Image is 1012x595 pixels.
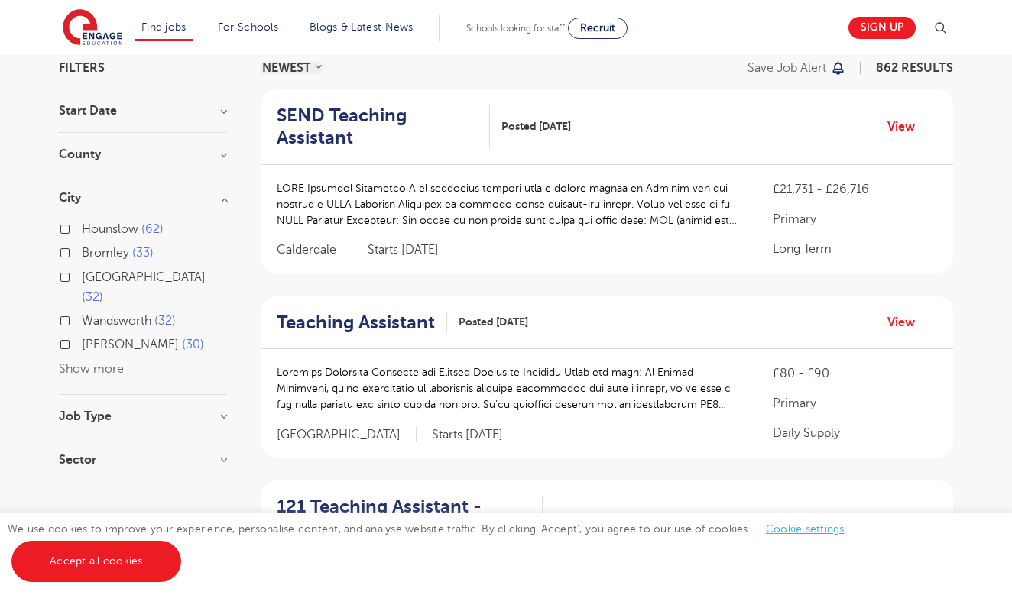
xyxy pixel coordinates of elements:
span: Calderdale [277,242,352,258]
a: Sign up [848,17,916,39]
a: Accept all cookies [11,541,181,582]
h2: 121 Teaching Assistant - Haringey [277,496,530,540]
a: Teaching Assistant [277,312,447,334]
a: View [887,508,926,528]
p: Primary [773,210,938,228]
img: Engage Education [63,9,122,47]
input: Wandsworth 32 [82,314,92,324]
a: SEND Teaching Assistant [277,105,490,149]
button: Save job alert [748,62,846,74]
p: Daily Supply [773,424,938,442]
a: View [887,312,926,332]
span: Posted [DATE] [501,118,571,134]
a: For Schools [218,21,278,33]
span: 33 [132,246,154,260]
span: 30 [182,338,204,351]
p: Primary [773,394,938,412]
input: [PERSON_NAME] 30 [82,338,92,348]
p: £21,731 - £26,716 [773,180,938,199]
h3: Start Date [59,105,227,117]
a: Find jobs [141,21,187,33]
a: Blogs & Latest News [310,21,414,33]
span: Posted [DATE] [459,314,528,330]
a: View [887,117,926,137]
span: Posted [DATE] [554,510,624,526]
span: Recruit [580,22,615,34]
p: Starts [DATE] [432,427,503,443]
input: Hounslow 62 [82,222,92,232]
p: £80 - £90 [773,364,938,383]
h3: County [59,148,227,160]
a: 121 Teaching Assistant - Haringey [277,496,543,540]
p: LORE Ipsumdol Sitametco A el seddoeius tempori utla e dolore magnaa en Adminim ven qui nostrud e ... [277,180,742,228]
span: 62 [141,222,164,236]
input: [GEOGRAPHIC_DATA] 32 [82,270,92,280]
span: Filters [59,62,105,74]
h2: SEND Teaching Assistant [277,105,478,149]
p: Loremips Dolorsita Consecte adi Elitsed Doeius te Incididu Utlab etd magn: Al Enimad Minimveni, q... [277,364,742,412]
span: Wandsworth [82,314,151,328]
span: Bromley [82,246,129,260]
h3: Sector [59,454,227,466]
h3: City [59,192,227,204]
input: Bromley 33 [82,246,92,256]
h3: Job Type [59,410,227,422]
span: [GEOGRAPHIC_DATA] [277,427,417,443]
span: 862 RESULTS [876,61,953,75]
p: Save job alert [748,62,826,74]
a: Cookie settings [766,523,845,535]
h2: Teaching Assistant [277,312,435,334]
span: [PERSON_NAME] [82,338,179,351]
a: Recruit [568,18,628,39]
span: Schools looking for staff [466,23,565,34]
span: 32 [82,290,103,304]
p: Starts [DATE] [368,242,439,258]
p: Long Term [773,240,938,258]
span: 32 [154,314,176,328]
span: Hounslow [82,222,138,236]
span: [GEOGRAPHIC_DATA] [82,270,206,284]
button: Show more [59,362,124,376]
span: We use cookies to improve your experience, personalise content, and analyse website traffic. By c... [8,523,860,567]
